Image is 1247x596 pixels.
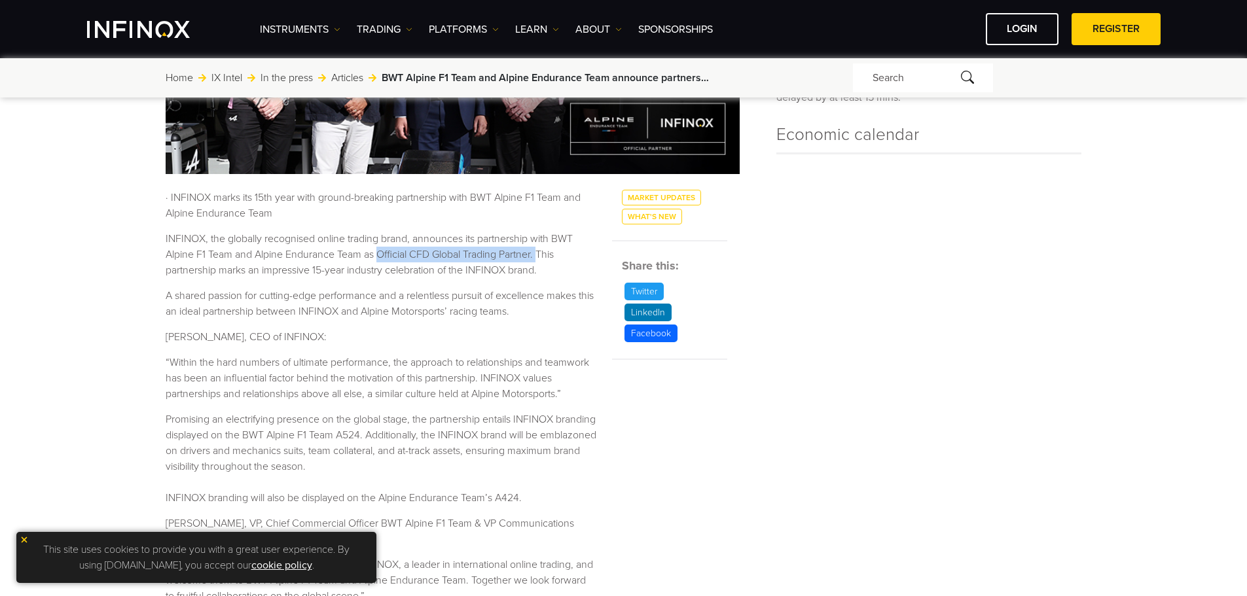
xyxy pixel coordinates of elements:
[166,190,596,221] p: · INFINOX marks its 15th year with ground-breaking partnership with BWT Alpine F1 Team and Alpine...
[622,283,666,300] a: Twitter
[260,22,340,37] a: Instruments
[624,283,664,300] p: Twitter
[198,74,206,82] img: arrow-right
[211,70,242,86] a: IX Intel
[369,74,376,82] img: arrow-right
[23,538,370,576] p: This site uses cookies to provide you with a great user experience. By using [DOMAIN_NAME], you a...
[622,304,674,321] a: LinkedIn
[986,13,1058,45] a: LOGIN
[247,74,255,82] img: arrow-right
[166,516,596,547] p: [PERSON_NAME], VP, Chief Commercial Officer BWT Alpine F1 Team & VP Communications Alpine Brand:
[638,22,713,37] a: SPONSORSHIPS
[166,288,596,319] p: A shared passion for cutting-edge performance and a relentless pursuit of excellence makes this a...
[624,304,672,321] p: LinkedIn
[515,22,559,37] a: Learn
[776,122,1082,152] h4: Economic calendar
[166,231,596,278] p: INFINOX, the globally recognised online trading brand, announces its partnership with BWT Alpine ...
[624,324,678,342] p: Facebook
[575,22,622,37] a: ABOUT
[853,63,993,92] div: Search
[318,74,326,82] img: arrow-right
[166,412,596,506] p: Promising an electrifying presence on the global stage, the partnership entails INFINOX branding ...
[357,22,412,37] a: TRADING
[166,355,596,402] p: “Within the hard numbers of ultimate performance, the approach to relationships and teamwork has ...
[251,559,312,572] a: cookie policy
[261,70,313,86] a: In the press
[429,22,499,37] a: PLATFORMS
[622,257,727,275] h5: Share this:
[87,21,221,38] a: INFINOX Logo
[166,70,193,86] a: Home
[1072,13,1161,45] a: REGISTER
[20,535,29,544] img: yellow close icon
[382,70,709,86] span: BWT Alpine F1 Team and Alpine Endurance Team announce partnership with INFINOX.
[622,324,680,342] a: Facebook
[622,209,682,224] a: What's New
[331,70,363,86] a: Articles
[622,190,701,205] a: Market Updates
[166,329,596,345] p: [PERSON_NAME], CEO of INFINOX:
